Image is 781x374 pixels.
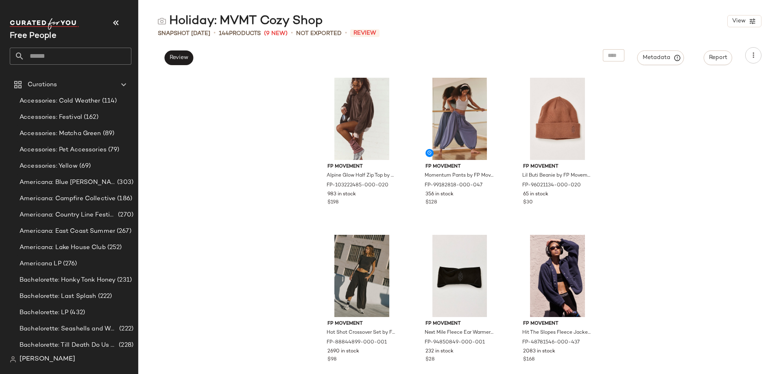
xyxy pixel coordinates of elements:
[158,17,166,25] img: svg%3e
[522,339,580,346] span: FP-48781546-000-437
[425,191,454,198] span: 356 in stock
[327,163,396,171] span: FP Movement
[20,129,101,138] span: Accessories: Matcha Green
[522,329,591,337] span: Hit The Slopes Fleece Jacket by FP Movement at Free People in Blue, Size: XL
[264,29,288,38] span: (9 New)
[20,354,75,364] span: [PERSON_NAME]
[709,55,727,61] span: Report
[327,320,396,328] span: FP Movement
[20,162,78,171] span: Accessories: Yellow
[115,227,131,236] span: (267)
[20,243,106,252] span: Americana: Lake House Club
[345,28,347,38] span: •
[704,50,732,65] button: Report
[20,210,116,220] span: Americana: Country Line Festival
[10,18,79,30] img: cfy_white_logo.C9jOOHJF.svg
[522,182,581,189] span: FP-96021134-000-020
[116,210,133,220] span: (270)
[20,227,115,236] span: Americana: East Coast Summer
[10,356,16,363] img: svg%3e
[517,235,598,317] img: 48781546_437_a
[61,259,77,269] span: (276)
[327,356,336,363] span: $98
[327,199,338,206] span: $198
[169,55,188,61] span: Review
[20,276,116,285] span: Bachelorette: Honky Tonk Honey
[107,145,120,155] span: (79)
[425,182,482,189] span: FP-99182818-000-047
[523,320,592,328] span: FP Movement
[732,18,746,24] span: View
[522,172,591,179] span: Lil Buti Beanie by FP Movement at Free People in [GEOGRAPHIC_DATA]
[20,324,118,334] span: Bachelorette: Seashells and Wedding Bells
[10,32,57,40] span: Current Company Name
[425,199,437,206] span: $128
[425,356,434,363] span: $28
[296,29,342,38] span: Not Exported
[96,292,112,301] span: (222)
[321,235,403,317] img: 88844899_001_a
[523,191,548,198] span: 65 in stock
[20,308,68,317] span: Bachelorette: LP
[637,50,684,65] button: Metadata
[350,29,380,37] span: Review
[327,182,388,189] span: FP-103222485-000-020
[523,348,555,355] span: 2083 in stock
[28,80,57,90] span: Curations
[20,259,61,269] span: Americana LP
[118,324,133,334] span: (222)
[78,162,91,171] span: (69)
[327,172,395,179] span: Alpine Glow Half Zip Top by FP Movement at Free People in Brown, Size: S
[327,348,359,355] span: 2690 in stock
[219,31,229,37] span: 144
[20,113,82,122] span: Accessories: Festival
[20,292,96,301] span: Bachelorette: Last Splash
[425,163,494,171] span: FP Movement
[219,29,261,38] div: Products
[82,113,98,122] span: (162)
[425,172,493,179] span: Momentum Pants by FP Movement at Free People in Blue, Size: S
[20,178,116,187] span: Americana: Blue [PERSON_NAME] Baby
[68,308,85,317] span: (432)
[642,54,679,61] span: Metadata
[523,356,534,363] span: $168
[116,276,132,285] span: (231)
[158,13,323,29] div: Holiday: MVMT Cozy Shop
[116,194,132,203] span: (186)
[425,339,485,346] span: FP-94850849-000-001
[419,78,501,160] img: 99182818_047_a
[523,199,533,206] span: $30
[425,348,454,355] span: 232 in stock
[327,339,387,346] span: FP-88844899-000-001
[425,320,494,328] span: FP Movement
[20,96,100,106] span: Accessories: Cold Weather
[20,145,107,155] span: Accessories: Pet Accessories
[523,163,592,171] span: FP Movement
[517,78,598,160] img: 96021134_020_b
[419,235,501,317] img: 94850849_001_b
[727,15,761,27] button: View
[106,243,122,252] span: (252)
[321,78,403,160] img: 103222485_020_d
[214,28,216,38] span: •
[101,129,115,138] span: (89)
[158,29,210,38] span: Snapshot [DATE]
[100,96,117,106] span: (114)
[116,178,133,187] span: (303)
[117,341,133,350] span: (228)
[327,329,395,337] span: Hot Shot Crossover Set by FP Movement at Free People in Black, Size: M
[20,194,116,203] span: Americana: Campfire Collective
[20,341,117,350] span: Bachelorette: Till Death Do Us Party
[164,50,193,65] button: Review
[327,191,356,198] span: 983 in stock
[425,329,493,337] span: Next Mile Fleece Ear Warmers by FP Movement at Free People in Black
[291,28,293,38] span: •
